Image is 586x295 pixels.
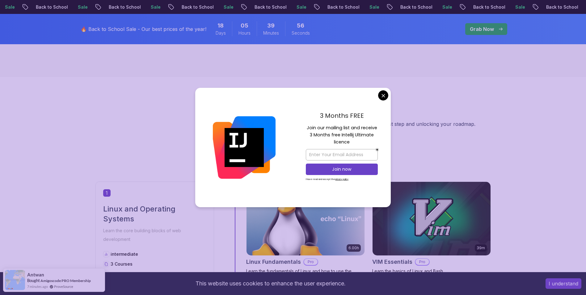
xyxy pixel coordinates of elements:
[541,4,583,10] p: Back to School
[348,246,359,250] p: 6.00h
[372,268,491,274] p: Learn the basics of Linux and Bash.
[217,21,224,30] span: 18 Days
[103,189,111,197] span: 1
[477,246,485,250] p: 39m
[241,21,248,30] span: 5 Hours
[292,30,310,36] span: Seconds
[246,258,301,266] h2: Linux Fundamentals
[103,4,145,10] p: Back to School
[145,4,165,10] p: Sale
[111,251,138,257] p: intermediate
[72,4,92,10] p: Sale
[546,278,581,289] button: Accept cookies
[5,277,536,290] div: This website uses cookies to enhance the user experience.
[510,4,529,10] p: Sale
[267,21,275,30] span: 39 Minutes
[103,226,206,244] p: Learn the core building blocks of web development
[437,4,457,10] p: Sale
[111,271,154,277] p: 8.9 hours of content
[364,4,384,10] p: Sale
[395,4,437,10] p: Back to School
[297,21,304,30] span: 56 Seconds
[27,272,44,277] span: Antwan
[373,182,491,255] img: VIM Essentials card
[5,270,25,290] img: provesource social proof notification image
[27,284,48,289] span: 7 minutes ago
[30,4,72,10] p: Back to School
[372,258,412,266] h2: VIM Essentials
[291,4,311,10] p: Sale
[468,4,510,10] p: Back to School
[176,4,218,10] p: Back to School
[81,25,206,33] p: 🔥 Back to School Sale - Our best prices of the year!
[304,259,318,265] p: Pro
[111,261,133,267] span: 3 Courses
[27,278,40,283] span: Bought
[263,30,279,36] span: Minutes
[246,268,365,280] p: Learn the fundamentals of Linux and how to use the command line
[238,30,251,36] span: Hours
[470,25,494,33] p: Grab Now
[322,4,364,10] p: Back to School
[103,204,206,224] h2: Linux and Operating Systems
[216,30,226,36] span: Days
[247,182,365,255] img: Linux Fundamentals card
[246,182,365,280] a: Linux Fundamentals card6.00hLinux FundamentalsProLearn the fundamentals of Linux and how to use t...
[40,278,91,283] a: Amigoscode PRO Membership
[415,259,429,265] p: Pro
[249,4,291,10] p: Back to School
[218,4,238,10] p: Sale
[54,284,73,289] a: ProveSource
[372,182,491,274] a: VIM Essentials card39mVIM EssentialsProLearn the basics of Linux and Bash.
